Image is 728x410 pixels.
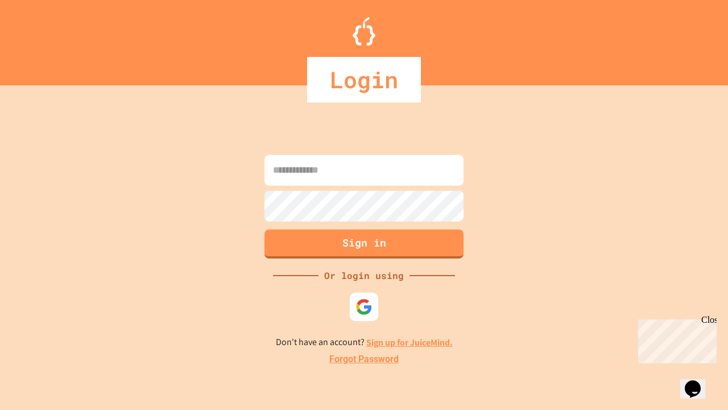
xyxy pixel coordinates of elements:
button: Sign in [264,229,464,259]
div: Chat with us now!Close [5,5,78,72]
div: Login [307,57,421,102]
img: google-icon.svg [355,298,373,315]
p: Don't have an account? [276,335,453,350]
iframe: chat widget [634,315,717,363]
iframe: chat widget [680,364,717,399]
div: Or login using [318,269,409,282]
a: Sign up for JuiceMind. [366,337,453,348]
a: Forgot Password [329,352,399,366]
img: Logo.svg [353,17,375,46]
